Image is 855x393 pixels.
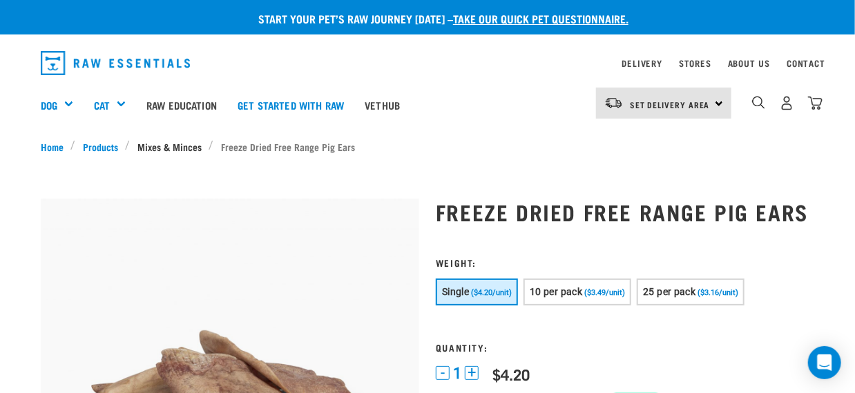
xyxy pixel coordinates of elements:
[436,199,814,224] h1: Freeze Dried Free Range Pig Ears
[728,61,770,65] a: About Us
[679,61,711,65] a: Stores
[436,257,814,268] h3: Weight:
[698,288,738,297] span: ($3.16/unit)
[808,96,823,110] img: home-icon@2x.png
[227,77,354,132] a: Get started with Raw
[76,139,126,154] a: Products
[94,97,110,113] a: Cat
[787,61,825,65] a: Contact
[453,15,628,21] a: take our quick pet questionnaire.
[530,286,582,297] span: 10 per pack
[622,61,662,65] a: Delivery
[808,346,841,379] div: Open Intercom Messenger
[436,366,450,380] button: -
[471,288,512,297] span: ($4.20/unit)
[584,288,625,297] span: ($3.49/unit)
[131,139,209,154] a: Mixes & Minces
[30,46,825,81] nav: dropdown navigation
[436,342,814,352] h3: Quantity:
[436,279,518,305] button: Single ($4.20/unit)
[752,96,765,109] img: home-icon-1@2x.png
[630,102,710,107] span: Set Delivery Area
[41,51,190,75] img: Raw Essentials Logo
[523,279,631,305] button: 10 per pack ($3.49/unit)
[643,286,695,297] span: 25 per pack
[41,139,71,154] a: Home
[442,286,469,297] span: Single
[492,365,530,383] div: $4.20
[136,77,227,132] a: Raw Education
[780,96,794,110] img: user.png
[354,77,410,132] a: Vethub
[41,97,57,113] a: Dog
[637,279,744,305] button: 25 per pack ($3.16/unit)
[41,139,814,154] nav: breadcrumbs
[604,97,623,109] img: van-moving.png
[453,366,461,381] span: 1
[465,366,479,380] button: +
